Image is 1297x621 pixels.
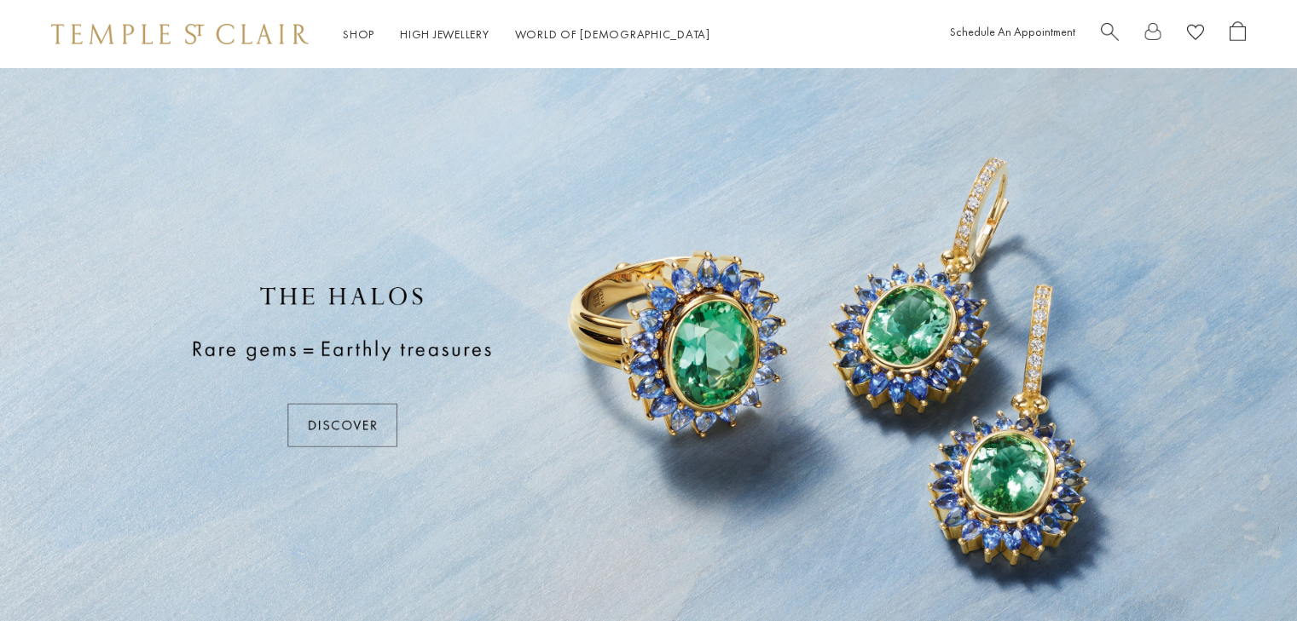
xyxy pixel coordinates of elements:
img: Temple St. Clair [51,24,309,44]
a: Search [1101,21,1119,48]
a: World of [DEMOGRAPHIC_DATA]World of [DEMOGRAPHIC_DATA] [515,26,710,42]
nav: Main navigation [343,24,710,45]
a: ShopShop [343,26,374,42]
a: View Wishlist [1187,21,1204,48]
a: Open Shopping Bag [1230,21,1246,48]
a: Schedule An Appointment [950,24,1075,39]
iframe: Gorgias live chat messenger [1212,541,1280,604]
a: High JewelleryHigh Jewellery [400,26,489,42]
